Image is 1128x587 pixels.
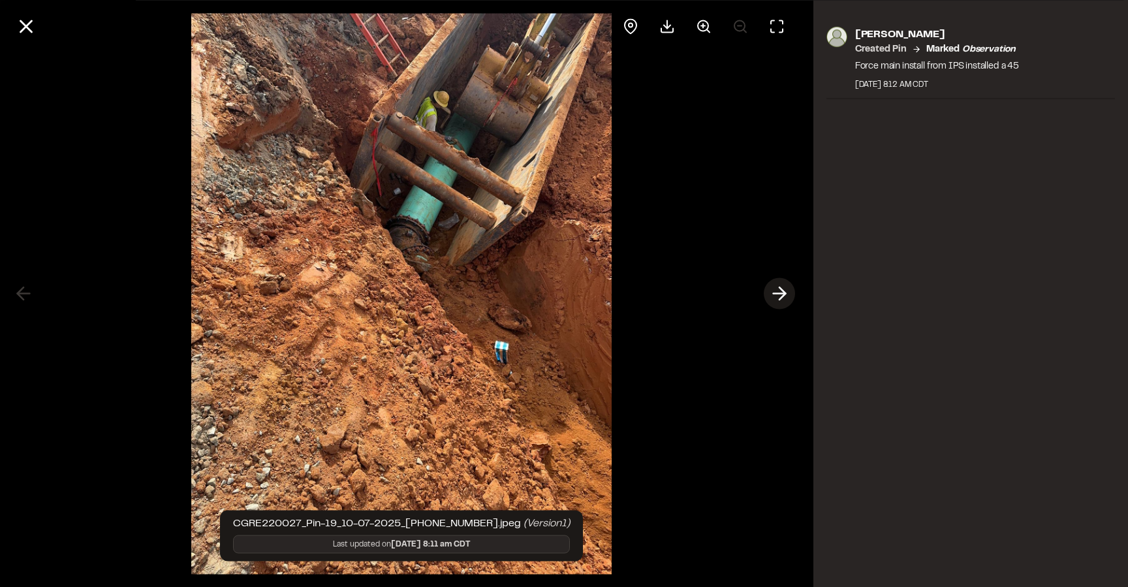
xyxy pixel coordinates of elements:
div: View pin on map [615,10,646,42]
button: Zoom in [688,10,719,42]
img: photo [826,26,847,47]
p: Created Pin [855,42,907,56]
em: observation [962,45,1016,53]
button: Next photo [764,278,795,309]
p: Marked [926,42,1016,56]
button: Toggle Fullscreen [761,10,792,42]
button: Close modal [10,10,42,42]
p: Force main install from IPS installed a 45 [855,59,1019,73]
p: [PERSON_NAME] [855,26,1019,42]
div: [DATE] 8:12 AM CDT [855,78,1019,90]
